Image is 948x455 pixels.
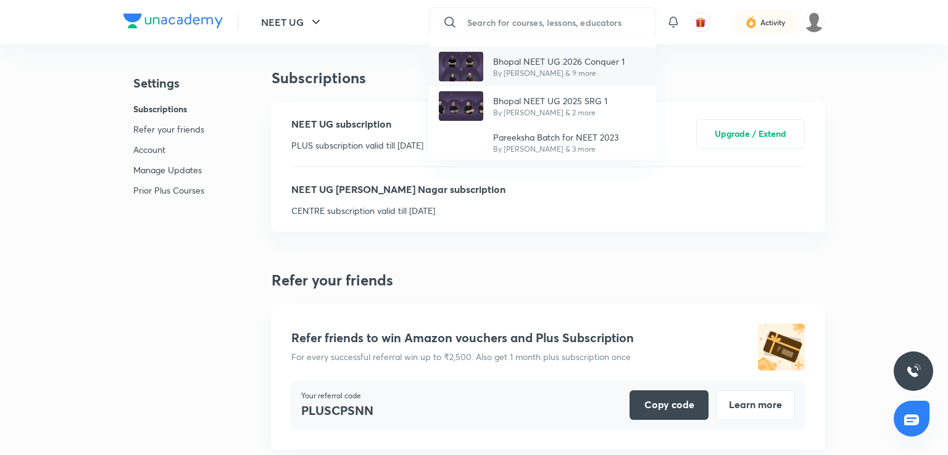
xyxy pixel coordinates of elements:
p: By [PERSON_NAME] & 3 more [493,144,618,155]
img: ttu [906,364,921,379]
p: Bhopal NEET UG 2026 Conquer 1 [493,55,625,68]
p: Pareeksha Batch for NEET 2023 [493,131,618,144]
a: Pareeksha Batch for NEET 2023By [PERSON_NAME] & 3 more [429,126,656,160]
a: AvatarBhopal NEET UG 2025 SRG 1By [PERSON_NAME] & 2 more [429,86,656,126]
img: Avatar [439,52,483,81]
p: Bhopal NEET UG 2025 SRG 1 [493,94,607,107]
img: Avatar [439,91,483,121]
p: By [PERSON_NAME] & 2 more [493,107,607,118]
a: AvatarBhopal NEET UG 2026 Conquer 1By [PERSON_NAME] & 9 more [429,47,656,86]
p: By [PERSON_NAME] & 9 more [493,68,625,79]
